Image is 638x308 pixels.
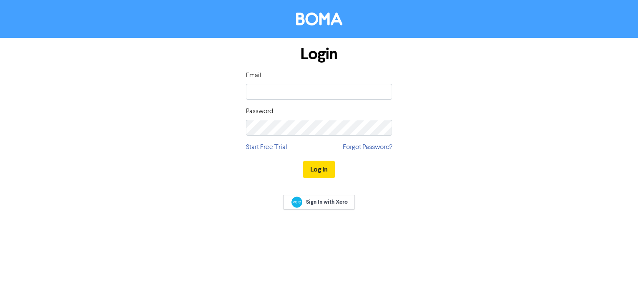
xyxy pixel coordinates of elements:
[291,197,302,208] img: Xero logo
[296,13,342,25] img: BOMA Logo
[306,198,348,206] span: Sign In with Xero
[283,195,355,210] a: Sign In with Xero
[246,71,261,81] label: Email
[343,142,392,152] a: Forgot Password?
[246,142,287,152] a: Start Free Trial
[246,106,273,116] label: Password
[303,161,335,178] button: Log In
[246,45,392,64] h1: Login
